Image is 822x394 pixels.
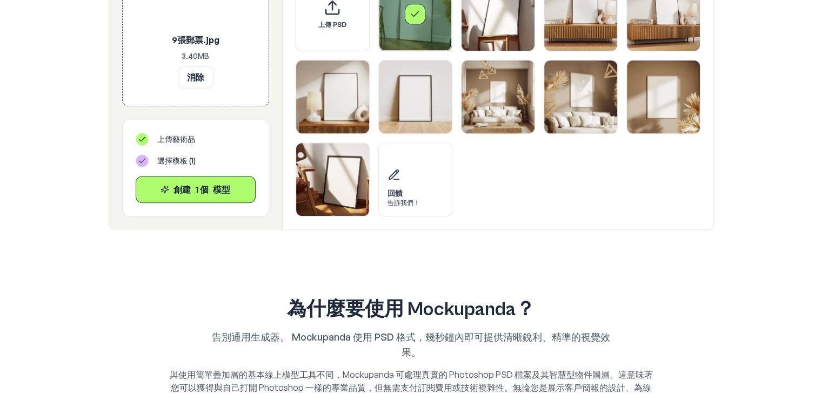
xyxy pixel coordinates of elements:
div: 選擇模板 帶框海報 5 [296,60,370,134]
div: 選擇模板 帶框海報 9 [626,60,700,134]
font: 模型 [213,184,230,195]
font: 回饋 [387,188,403,198]
div: 選擇模板 帶框海報 8 [544,60,618,134]
img: 裱框海報 8 [544,60,617,133]
div: 傳送回饋 [378,142,452,216]
img: 裱框海報 9 [627,60,700,133]
font: 1 個 [195,184,209,195]
font: ) [193,156,196,165]
font: MB [198,51,209,60]
font: 上傳 PSD [318,21,346,29]
font: 消除 [187,72,204,83]
img: 裱框海報 6 [379,60,452,133]
font: 3.40 [182,51,198,60]
font: 告別通用生成器。 Mockupanda 使用 PSD 格式，幾秒鐘內即可提供清晰銳利、精準的視覺效果。 [212,331,610,358]
button: 消除 [178,66,213,89]
button: 創建1 個模型 [136,176,256,203]
div: 選擇模板 帶框海報 7 [461,60,535,134]
font: 上傳藝術品 [157,134,195,144]
font: 1 [191,156,193,165]
font: 告訴我們！ [387,199,420,207]
img: 裱框海報 10 [296,143,369,216]
img: 裱框海報 7 [462,60,534,133]
font: 9張郵票.jpg [172,35,219,45]
font: 創建 [173,184,191,195]
div: 選擇模板 帶框海報 10 [296,142,370,216]
font: 為什麼要使用 Mockupanda？ [287,298,535,321]
img: 裱框海報 5 [296,60,369,133]
font: 選擇模板 ( [157,156,191,165]
div: 選擇模板 帶框海報 6 [378,60,452,134]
